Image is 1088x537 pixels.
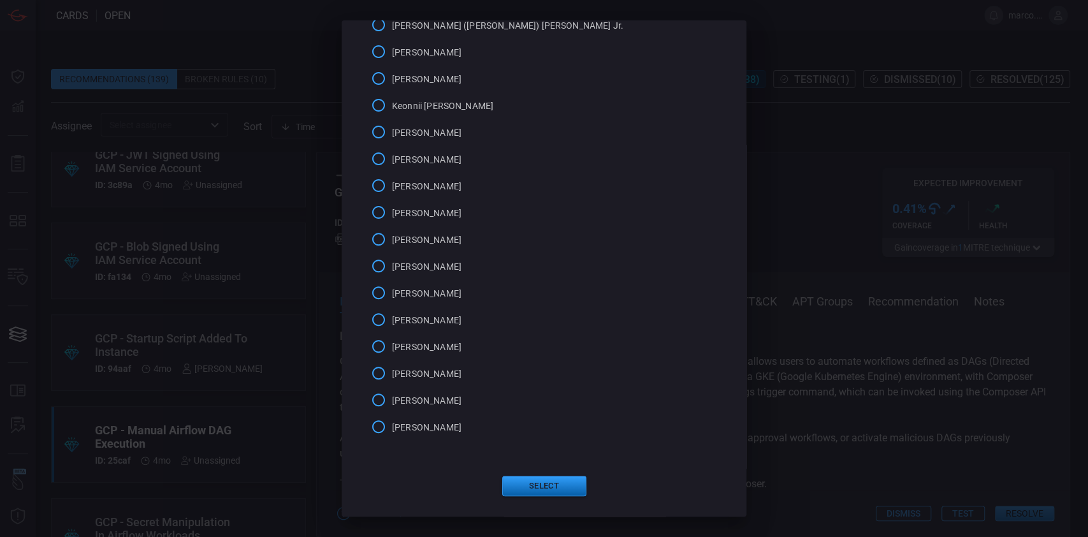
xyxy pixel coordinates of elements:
button: Select [502,476,586,496]
span: [PERSON_NAME] [392,394,461,408]
span: [PERSON_NAME] [392,367,461,381]
span: [PERSON_NAME] [392,180,461,193]
span: [PERSON_NAME] [392,260,461,274]
span: [PERSON_NAME] [392,421,461,434]
span: [PERSON_NAME] [392,73,461,86]
span: [PERSON_NAME] ([PERSON_NAME]) [PERSON_NAME] Jr. [392,19,623,33]
span: Keonnii [PERSON_NAME] [392,99,493,113]
span: [PERSON_NAME] [392,341,461,354]
span: [PERSON_NAME] [392,153,461,166]
span: [PERSON_NAME] [392,207,461,220]
span: [PERSON_NAME] [392,46,461,59]
span: [PERSON_NAME] [392,314,461,327]
span: [PERSON_NAME] [392,287,461,300]
span: [PERSON_NAME] [392,126,461,140]
span: [PERSON_NAME] [392,233,461,247]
